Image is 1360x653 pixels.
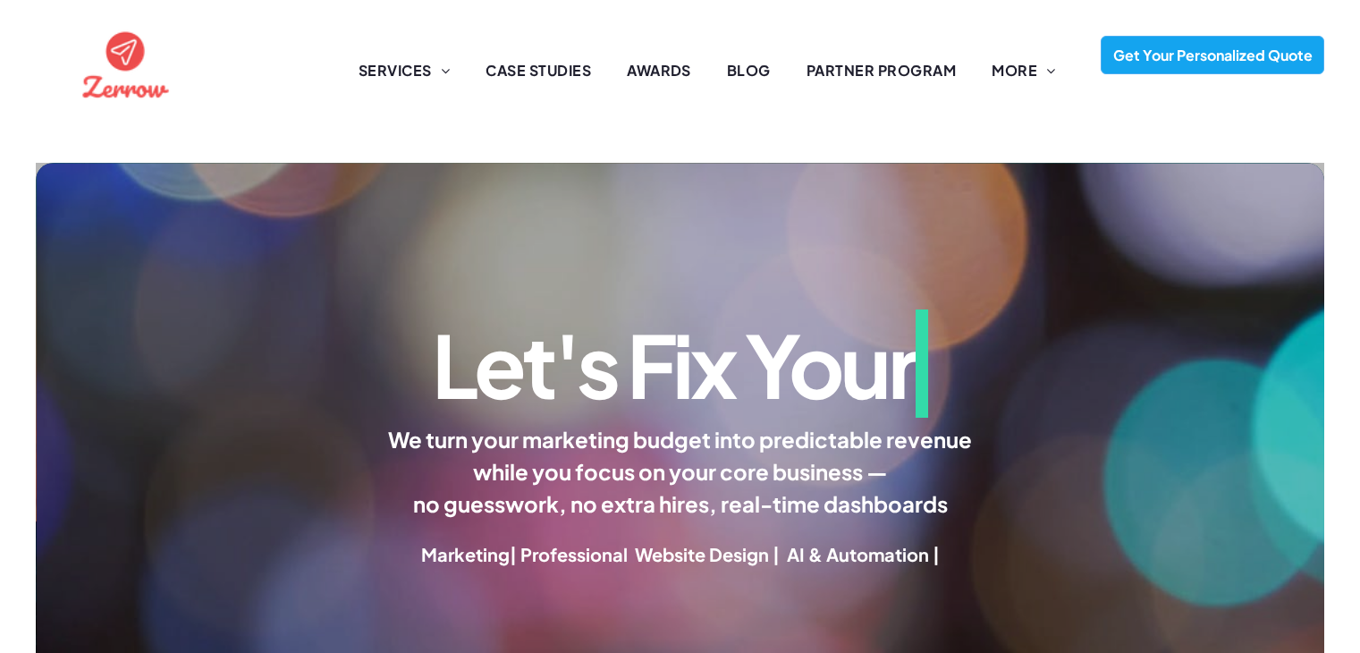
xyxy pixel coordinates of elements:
h1: Let's Fix Your [50,310,1310,418]
a: BLOG [709,60,789,81]
span: no guesswork, no extra hires, real-time dashboards [413,490,948,517]
a: MORE [974,60,1073,81]
a: AWARDS [609,60,709,81]
span: while you focus on your core business — [473,458,888,485]
strong: Marketing| Professional Website Design | AI & Automation | [421,543,940,565]
span: Get Your Personalized Quote [1107,37,1319,73]
img: the logo for zernow is a red circle with an airplane in it . [78,16,173,112]
a: Get Your Personalized Quote [1101,36,1324,74]
a: CASE STUDIES [468,60,609,81]
span: We turn your marketing budget into predictable revenue [388,426,972,453]
a: PARTNER PROGRAM [789,60,974,81]
a: SERVICES [341,60,468,81]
